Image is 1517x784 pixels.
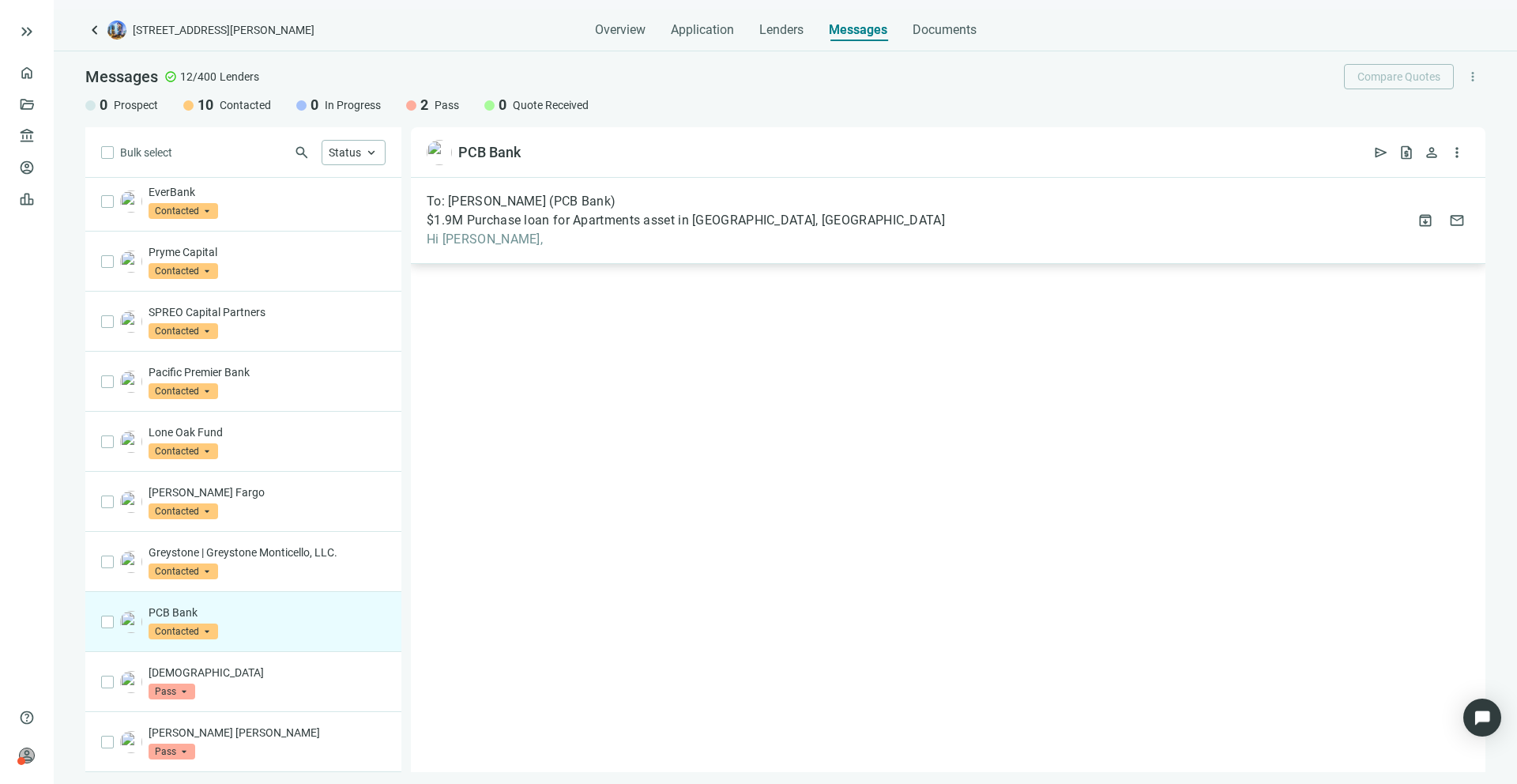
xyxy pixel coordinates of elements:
[325,97,381,113] span: In Progress
[427,232,945,247] span: Hi [PERSON_NAME],
[149,563,218,579] span: Contacted
[19,128,30,144] span: account_balance
[120,144,172,161] span: Bulk select
[149,304,386,320] p: SPREO Capital Partners
[164,70,177,83] span: check_circle
[1463,699,1501,737] div: Open Intercom Messenger
[149,744,195,759] span: Pass
[120,731,142,753] img: 643335f0-a381-496f-ba52-afe3a5485634.png
[427,213,945,228] span: $1.9M Purchase loan for Apartments asset in [GEOGRAPHIC_DATA], [GEOGRAPHIC_DATA]
[19,748,35,763] span: person
[427,140,452,165] img: d3cf2028-7e87-464d-8f9e-0206701f6b88
[364,145,378,160] span: keyboard_arrow_up
[220,69,259,85] span: Lenders
[17,22,36,41] button: keyboard_double_arrow_right
[294,145,310,160] span: search
[120,251,142,273] img: b51026bb-dfdf-4c43-b42d-d9cf265a721c.png
[329,146,361,159] span: Status
[311,96,318,115] span: 0
[149,684,195,699] span: Pass
[1466,70,1480,84] span: more_vert
[149,263,218,279] span: Contacted
[19,710,35,726] span: help
[100,96,107,115] span: 0
[149,484,386,500] p: [PERSON_NAME] Fargo
[1368,140,1394,165] button: send
[149,364,386,380] p: Pacific Premier Bank
[1444,208,1470,233] button: mail
[1449,213,1465,228] span: mail
[120,491,142,513] img: 61e215de-ba22-4608-92ae-da61297d1b96.png
[458,143,521,162] div: PCB Bank
[133,22,314,38] span: [STREET_ADDRESS][PERSON_NAME]
[1373,145,1389,160] span: send
[85,21,104,40] a: keyboard_arrow_left
[1398,145,1414,160] span: request_quote
[149,503,218,519] span: Contacted
[499,96,506,115] span: 0
[149,203,218,219] span: Contacted
[759,22,804,38] span: Lenders
[114,97,158,113] span: Prospect
[1344,64,1454,89] button: Compare Quotes
[107,21,126,40] img: deal-logo
[120,551,142,573] img: 61a9af4f-95bd-418e-8bb7-895b5800da7c.png
[435,97,459,113] span: Pass
[149,545,386,560] p: Greystone | Greystone Monticello, LLC.
[120,671,142,693] img: 68f0e6ed-f538-4860-bbc1-396c910a60b7.png
[1424,145,1440,160] span: person
[149,424,386,440] p: Lone Oak Fund
[1449,145,1465,160] span: more_vert
[149,383,218,399] span: Contacted
[1417,213,1433,228] span: archive
[149,624,218,639] span: Contacted
[149,605,386,620] p: PCB Bank
[595,22,646,38] span: Overview
[671,22,734,38] span: Application
[1460,64,1485,89] button: more_vert
[120,431,142,453] img: d25f8117-3bde-4b1d-a838-0a98c958bad4.png
[149,323,218,339] span: Contacted
[427,194,615,209] span: To: [PERSON_NAME] (PCB Bank)
[198,96,213,115] span: 10
[1394,140,1419,165] button: request_quote
[149,443,218,459] span: Contacted
[1419,140,1444,165] button: person
[149,184,386,200] p: EverBank
[913,22,977,38] span: Documents
[149,244,386,260] p: Pryme Capital
[120,311,142,333] img: fd5e7f14-122a-40e1-b66e-10f34bd2f117
[1413,208,1438,233] button: archive
[420,96,428,115] span: 2
[180,69,216,85] span: 12/400
[120,611,142,633] img: d3cf2028-7e87-464d-8f9e-0206701f6b88
[120,190,142,213] img: 7a8e883c-29d7-4212-b92f-5c102c255938
[513,97,589,113] span: Quote Received
[220,97,271,113] span: Contacted
[85,67,158,86] span: Messages
[120,371,142,393] img: 0d772d50-d2bd-47ac-9822-9874426d0a1e
[149,665,386,680] p: [DEMOGRAPHIC_DATA]
[829,22,887,37] span: Messages
[149,725,386,741] p: [PERSON_NAME] [PERSON_NAME]
[1444,140,1470,165] button: more_vert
